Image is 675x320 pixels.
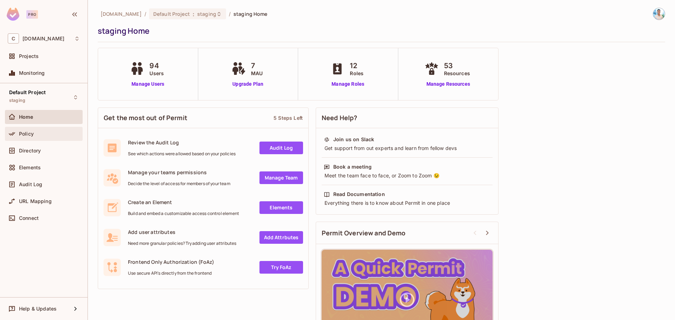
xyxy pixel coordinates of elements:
[229,11,231,17] li: /
[259,201,303,214] a: Elements
[259,142,303,154] a: Audit Log
[251,60,263,71] span: 7
[333,191,385,198] div: Read Documentation
[230,80,266,88] a: Upgrade Plan
[192,11,195,17] span: :
[19,70,45,76] span: Monitoring
[19,182,42,187] span: Audit Log
[324,145,490,152] div: Get support from out experts and learn from fellow devs
[98,26,662,36] div: staging Home
[19,114,33,120] span: Home
[322,113,358,122] span: Need Help?
[333,136,374,143] div: Join us on Slack
[19,165,41,170] span: Elements
[22,36,64,41] span: Workspace: casadosventos.com.br
[653,8,665,20] img: Rodrigo Marcelino
[444,60,470,71] span: 53
[19,215,39,221] span: Connect
[26,10,38,19] div: Pro
[350,60,364,71] span: 12
[128,199,239,205] span: Create an Element
[259,231,303,244] a: Add Attrbutes
[333,163,372,170] div: Book a meeting
[9,90,46,95] span: Default Project
[128,181,230,187] span: Decide the level of access for members of your team
[329,80,367,88] a: Manage Roles
[19,131,34,137] span: Policy
[322,229,406,237] span: Permit Overview and Demo
[259,171,303,184] a: Manage Team
[128,259,214,265] span: Frontend Only Authorization (FoAz)
[128,270,214,276] span: Use secure API's directly from the frontend
[128,80,167,88] a: Manage Users
[251,70,263,77] span: MAU
[128,211,239,216] span: Build and embed a customizable access control element
[128,229,236,235] span: Add user attributes
[350,70,364,77] span: Roles
[444,70,470,77] span: Resources
[197,11,216,17] span: staging
[19,53,39,59] span: Projects
[144,11,146,17] li: /
[101,11,142,17] span: the active workspace
[423,80,474,88] a: Manage Resources
[104,113,187,122] span: Get the most out of Permit
[128,151,236,157] span: See which actions were allowed based on your policies
[153,11,190,17] span: Default Project
[259,261,303,274] a: Try FoAz
[128,169,230,176] span: Manage your teams permissions
[324,200,490,207] div: Everything there is to know about Permit in one place
[149,60,164,71] span: 94
[19,148,41,154] span: Directory
[149,70,164,77] span: Users
[8,33,19,44] span: C
[128,139,236,146] span: Review the Audit Log
[9,98,25,103] span: staging
[128,241,236,246] span: Need more granular policies? Try adding user attributes
[19,198,52,204] span: URL Mapping
[233,11,268,17] span: staging Home
[7,8,19,21] img: SReyMgAAAABJRU5ErkJggg==
[19,306,57,312] span: Help & Updates
[324,172,490,179] div: Meet the team face to face, or Zoom to Zoom 😉
[274,115,303,121] div: 5 Steps Left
